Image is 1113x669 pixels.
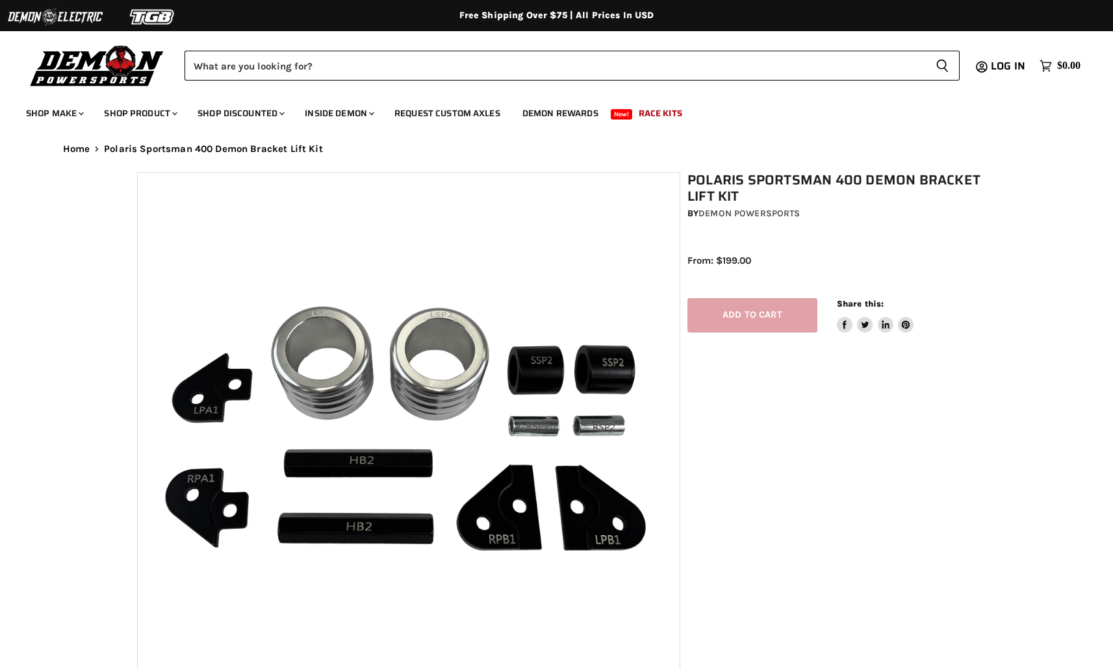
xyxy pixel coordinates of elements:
[26,42,168,88] img: Demon Powersports
[687,255,751,266] span: From: $199.00
[991,58,1025,74] span: Log in
[185,51,925,81] input: Search
[611,109,633,120] span: New!
[104,144,323,155] span: Polaris Sportsman 400 Demon Bracket Lift Kit
[188,100,292,127] a: Shop Discounted
[6,5,104,29] img: Demon Electric Logo 2
[185,51,960,81] form: Product
[1057,60,1081,72] span: $0.00
[295,100,382,127] a: Inside Demon
[925,51,960,81] button: Search
[513,100,608,127] a: Demon Rewards
[1033,57,1087,75] a: $0.00
[837,299,884,309] span: Share this:
[698,208,800,219] a: Demon Powersports
[94,100,185,127] a: Shop Product
[985,60,1033,72] a: Log in
[385,100,510,127] a: Request Custom Axles
[687,207,984,221] div: by
[37,144,1077,155] nav: Breadcrumbs
[629,100,692,127] a: Race Kits
[37,10,1077,21] div: Free Shipping Over $75 | All Prices In USD
[837,298,914,333] aside: Share this:
[16,95,1077,127] ul: Main menu
[63,144,90,155] a: Home
[687,172,984,205] h1: Polaris Sportsman 400 Demon Bracket Lift Kit
[16,100,92,127] a: Shop Make
[104,5,201,29] img: TGB Logo 2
